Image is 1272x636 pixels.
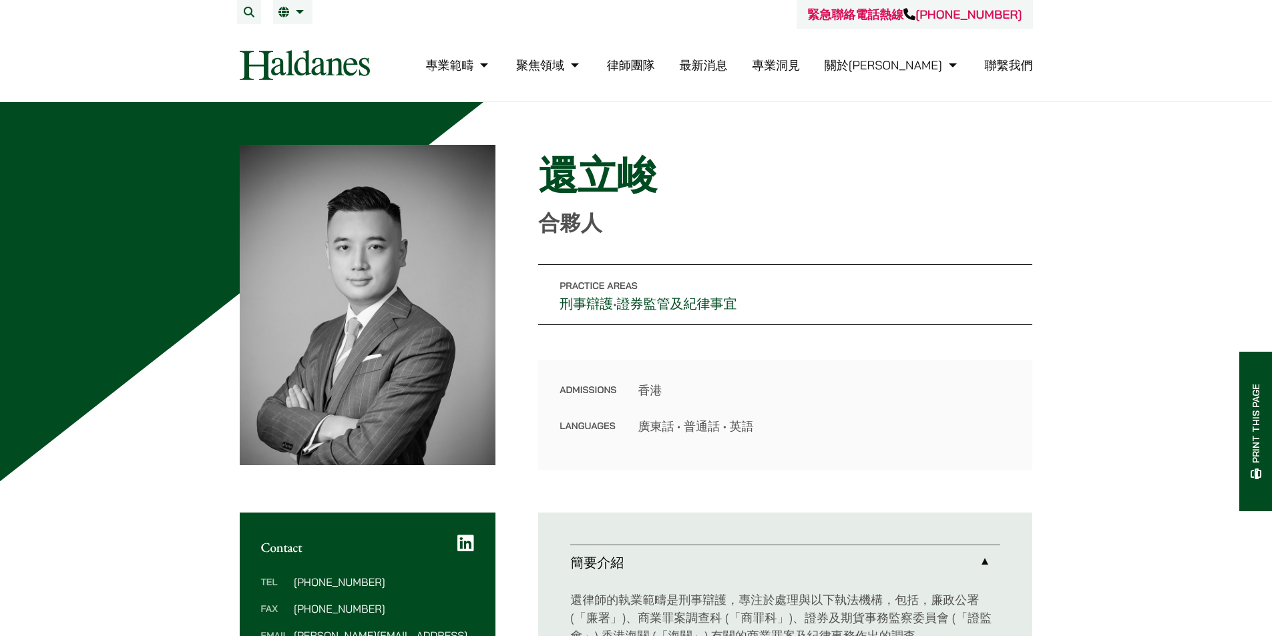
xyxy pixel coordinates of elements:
[607,57,655,73] a: 律師團隊
[240,50,370,80] img: Logo of Haldanes
[570,545,1000,580] a: 簡要介紹
[560,417,616,435] dt: Languages
[679,57,727,73] a: 最新消息
[560,381,616,417] dt: Admissions
[825,57,960,73] a: 關於何敦
[985,57,1033,73] a: 聯繫我們
[807,7,1022,22] a: 緊急聯絡電話熱線[PHONE_NUMBER]
[261,539,475,555] h2: Contact
[538,151,1032,200] h1: 還立峻
[538,210,1032,236] p: 合夥人
[278,7,307,17] a: 繁
[261,603,288,630] dt: Fax
[425,57,491,73] a: 專業範疇
[617,295,737,312] a: 證券監管及紀律事宜
[294,577,474,587] dd: [PHONE_NUMBER]
[560,295,613,312] a: 刑事辯護
[261,577,288,603] dt: Tel
[516,57,582,73] a: 聚焦領域
[638,381,1011,399] dd: 香港
[752,57,800,73] a: 專業洞見
[638,417,1011,435] dd: 廣東話 • 普通話 • 英語
[560,280,638,292] span: Practice Areas
[457,534,474,553] a: LinkedIn
[538,264,1032,325] p: •
[294,603,474,614] dd: [PHONE_NUMBER]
